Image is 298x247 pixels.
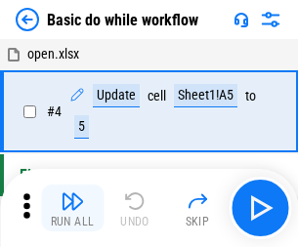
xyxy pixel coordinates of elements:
div: Sheet1!A5 [174,84,237,107]
button: Skip [166,185,229,231]
div: cell [148,89,166,103]
img: Main button [244,192,276,224]
span: open.xlsx [27,46,79,62]
div: 5 [74,115,89,139]
div: Basic do while workflow [47,11,198,29]
span: # 4 [47,103,62,119]
img: Support [234,12,249,27]
div: Skip [186,216,210,227]
button: Run All [41,185,104,231]
img: Run All [61,189,84,213]
div: Run All [51,216,95,227]
div: Update [93,84,140,107]
img: Back [16,8,39,31]
div: to [245,89,256,103]
img: Skip [186,189,209,213]
img: Settings menu [259,8,282,31]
